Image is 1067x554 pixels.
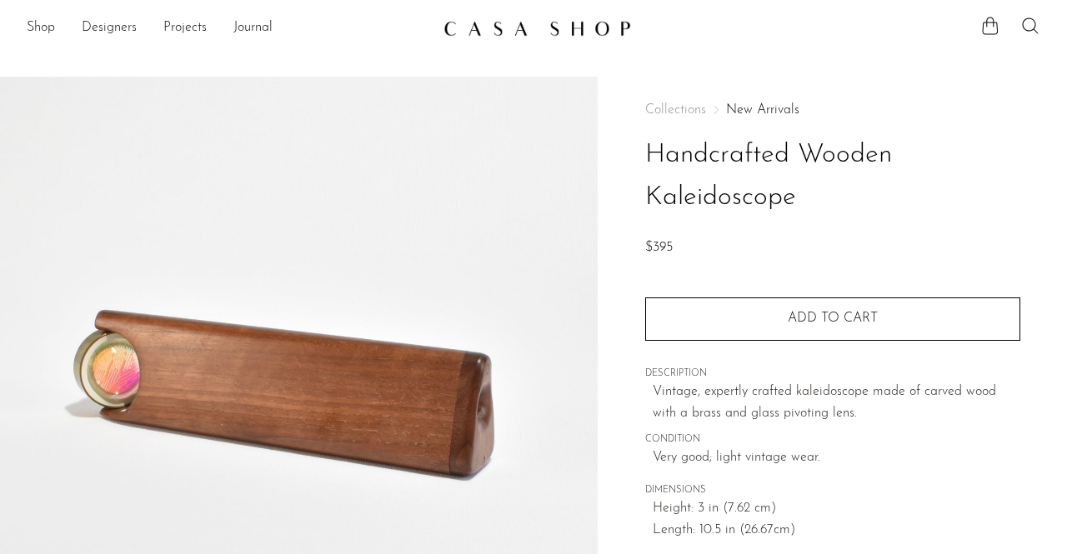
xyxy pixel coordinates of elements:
[82,17,137,39] a: Designers
[645,241,673,254] span: $395
[788,312,878,325] span: Add to cart
[163,17,207,39] a: Projects
[645,367,1020,382] span: DESCRIPTION
[653,498,1020,520] span: Height: 3 in (7.62 cm)
[645,297,1020,341] button: Add to cart
[645,432,1020,447] span: CONDITION
[726,103,799,117] a: New Arrivals
[233,17,273,39] a: Journal
[645,483,1020,498] span: DIMENSIONS
[645,103,1020,117] nav: Breadcrumbs
[653,382,1020,424] p: Vintage, expertly crafted kaleidoscope made of carved wood with a brass and glass pivoting lens.
[27,17,55,39] a: Shop
[645,134,1020,219] h1: Handcrafted Wooden Kaleidoscope
[27,14,430,42] nav: Desktop navigation
[653,447,1020,469] span: Very good; light vintage wear.
[653,520,1020,542] span: Length: 10.5 in (26.67cm)
[27,14,430,42] ul: NEW HEADER MENU
[645,103,706,117] span: Collections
